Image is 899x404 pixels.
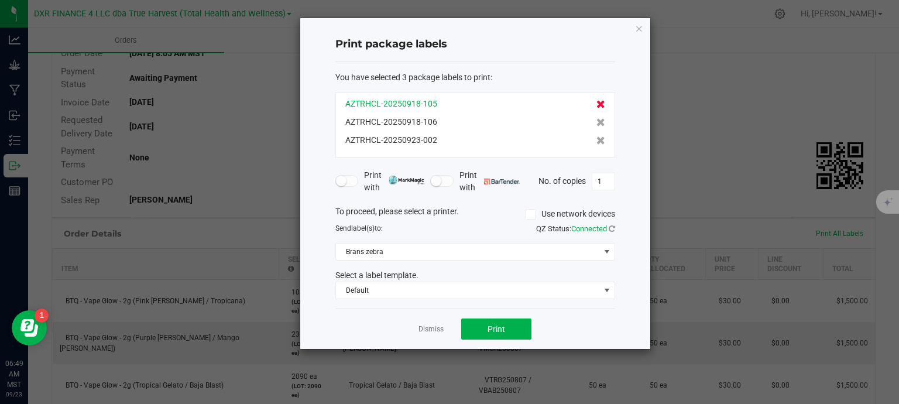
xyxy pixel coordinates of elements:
div: Select a label template. [327,269,624,282]
span: Print with [459,169,520,194]
span: Print with [364,169,424,194]
span: Brans zebra [336,244,600,260]
span: QZ Status: [536,224,615,233]
img: bartender.png [484,179,520,184]
span: No. of copies [538,176,586,185]
span: Connected [571,224,607,233]
span: You have selected 3 package labels to print [335,73,490,82]
button: Print [461,319,531,340]
span: label(s) [351,224,375,232]
span: Print [488,324,505,334]
iframe: Resource center [12,310,47,345]
div: : [335,71,615,84]
span: AZTRHCL-20250923-002 [345,134,437,146]
span: Send to: [335,224,383,232]
span: Default [336,282,600,299]
img: mark_magic_cybra.png [389,176,424,184]
span: AZTRHCL-20250918-106 [345,116,437,128]
h4: Print package labels [335,37,615,52]
span: AZTRHCL-20250918-105 [345,98,437,110]
iframe: Resource center unread badge [35,309,49,323]
div: To proceed, please select a printer. [327,206,624,223]
label: Use network devices [526,208,615,220]
a: Dismiss [418,324,444,334]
